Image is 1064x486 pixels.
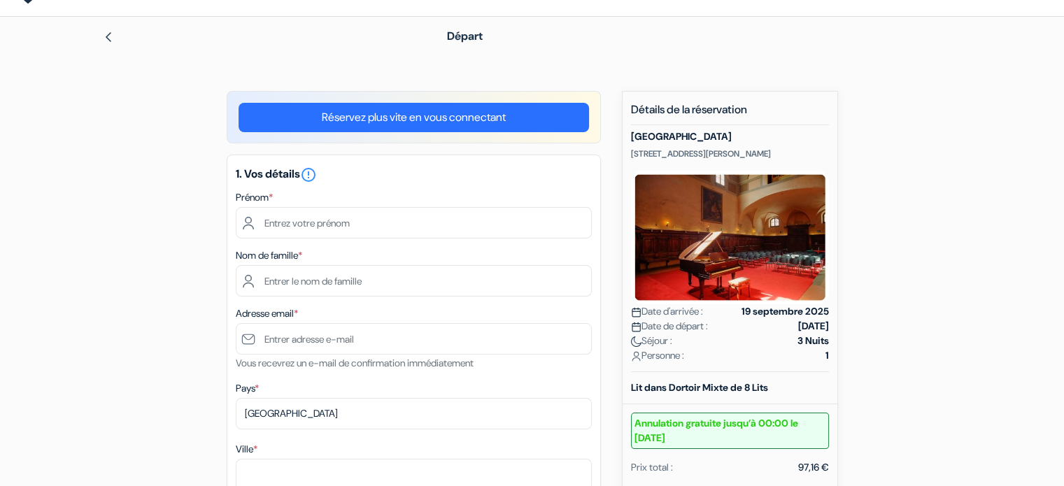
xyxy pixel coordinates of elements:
div: Prix total : [631,460,673,475]
h5: 1. Vos détails [236,166,592,183]
h5: [GEOGRAPHIC_DATA] [631,131,829,143]
strong: 1 [825,348,829,363]
label: Ville [236,442,257,457]
span: Personne : [631,348,684,363]
label: Nom de famille [236,248,302,263]
label: Adresse email [236,306,298,321]
strong: 19 septembre 2025 [742,304,829,319]
img: calendar.svg [631,322,641,332]
a: Réservez plus vite en vous connectant [239,103,589,132]
span: Séjour : [631,334,672,348]
span: Date d'arrivée : [631,304,703,319]
label: Pays [236,381,259,396]
img: left_arrow.svg [103,31,114,43]
span: Date de départ : [631,319,708,334]
input: Entrer adresse e-mail [236,323,592,355]
p: [STREET_ADDRESS][PERSON_NAME] [631,148,829,159]
div: 97,16 € [798,460,829,475]
strong: 3 Nuits [797,334,829,348]
img: calendar.svg [631,307,641,317]
b: Lit dans Dortoir Mixte de 8 Lits [631,381,768,394]
a: error_outline [300,166,317,181]
strong: [DATE] [798,319,829,334]
span: Départ [447,29,483,43]
label: Prénom [236,190,273,205]
input: Entrer le nom de famille [236,265,592,296]
img: moon.svg [631,336,641,347]
small: Vous recevrez un e-mail de confirmation immédiatement [236,357,474,369]
h5: Détails de la réservation [631,103,829,125]
input: Entrez votre prénom [236,207,592,238]
small: Annulation gratuite jusqu’à 00:00 le [DATE] [631,413,829,449]
img: user_icon.svg [631,351,641,362]
i: error_outline [300,166,317,183]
